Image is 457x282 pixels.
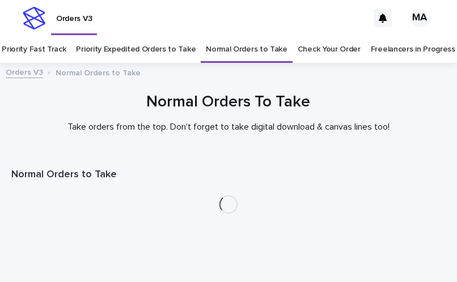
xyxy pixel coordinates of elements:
a: Check Your Order [298,36,361,63]
a: Freelancers in Progress [371,36,455,63]
img: stacker-logo-s-only.png [23,7,45,29]
a: Priority Fast Track [2,36,66,63]
a: Priority Expedited Orders to Take [76,36,196,63]
a: Normal Orders to Take [206,36,287,63]
h1: Normal Orders To Take [11,92,446,113]
h1: Normal Orders to Take [11,168,446,182]
div: MA [411,9,429,27]
a: Orders V3 [6,65,43,78]
p: Take orders from the top. Don't forget to take digital download & canvas lines too! [11,122,446,133]
p: Normal Orders to Take [56,66,141,78]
